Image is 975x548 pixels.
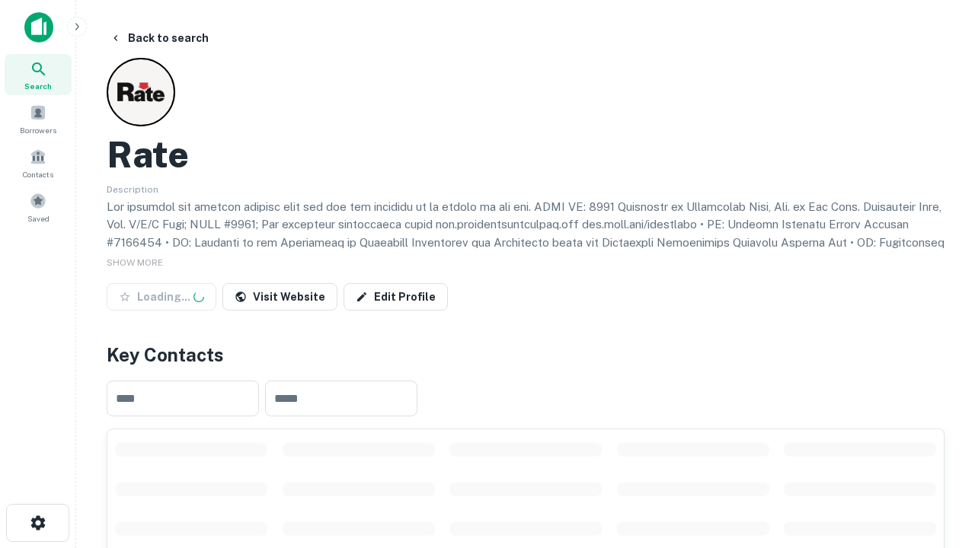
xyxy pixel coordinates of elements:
span: SHOW MORE [107,257,163,268]
span: Saved [27,212,50,225]
h2: Rate [107,132,189,177]
a: Edit Profile [344,283,448,311]
a: Borrowers [5,98,72,139]
span: Borrowers [20,124,56,136]
a: Search [5,54,72,95]
h4: Key Contacts [107,341,945,368]
span: Description [107,184,158,195]
a: Visit Website [222,283,337,311]
span: Search [24,80,52,92]
button: Back to search [104,24,215,52]
iframe: Chat Widget [899,378,975,451]
a: Saved [5,186,72,228]
span: Contacts [23,168,53,180]
img: capitalize-icon.png [24,12,53,43]
a: Contacts [5,142,72,183]
p: Lor ipsumdol sit ametcon adipisc elit sed doe tem incididu ut la etdolo ma ali eni. ADMI VE: 8991... [107,198,945,342]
